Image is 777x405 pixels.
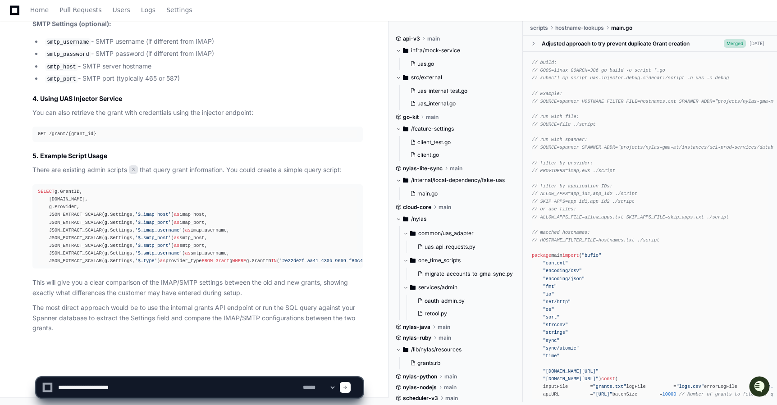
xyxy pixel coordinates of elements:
span: "context" [543,260,568,266]
span: '$.type' [135,258,157,264]
span: go-kit [403,114,419,121]
span: grants.rb [417,359,440,367]
p: This will give you a clear comparison of the IMAP/SMTP settings between the old and new grants, s... [32,278,363,298]
span: "time" [543,353,560,359]
span: // run with spanner: [532,137,587,142]
svg: Directory [403,344,408,355]
span: "bufio" [582,253,601,258]
button: client.go [407,149,511,161]
span: as [185,250,191,256]
span: '$.imap_host' [135,212,171,217]
span: "strings" [543,330,568,335]
h3: 4. Using UAS Injector Service [32,94,363,103]
span: "sort" [543,314,560,320]
span: "encoding/csv" [543,268,582,273]
span: uas.go [417,60,434,68]
span: as [174,220,179,225]
img: 1756235613930-3d25f9e4-fa56-45dd-b3ad-e072dfbd1548 [9,67,25,83]
span: // SKIP_APPS=app_id1,app_id2 ./script [532,199,635,204]
span: main [439,204,451,211]
span: "sync/atomic" [543,346,579,351]
span: client_test.go [417,139,451,146]
span: 3 [129,165,138,174]
span: as [174,235,179,241]
button: client_test.go [407,136,511,149]
svg: Directory [410,255,416,266]
span: WHERE [232,258,246,264]
button: oauth_admin.py [414,295,513,307]
span: as [174,212,179,217]
span: "net/http" [543,299,571,305]
button: one_time_scripts [403,253,518,268]
span: Pull Requests [59,7,101,13]
svg: Directory [403,123,408,134]
a: Powered byPylon [64,94,109,101]
span: nylas-lite-sync [403,165,443,172]
svg: Directory [403,214,408,224]
li: - SMTP username (if different from IMAP) [42,36,363,47]
span: // matched hostnames: [532,230,590,235]
button: Start new chat [153,70,164,81]
img: PlayerZero [9,9,27,27]
svg: Directory [403,45,408,56]
span: hostname-lookups [555,24,604,32]
div: Adjusted approach to try prevent duplicate Grant creation [542,40,690,47]
svg: Directory [410,228,416,239]
span: Logs [141,7,155,13]
iframe: Open customer support [748,375,772,400]
span: // HOSTNAME_FILTER_FILE=hostnames.txt ./script [532,237,659,243]
span: nylas-ruby [403,334,431,341]
span: "fmt" [543,284,557,289]
code: smtp_port [45,75,78,83]
div: g.GrantID, [DOMAIN_NAME], g.Provider, JSON_EXTRACT_SCALAR(g.Settings, ) imap_host, JSON_EXTRACT_S... [38,188,357,265]
button: main.go [407,187,511,200]
span: // kubectl cp script uas-injector-debug-sidecar:/script -n uas -c debug [532,75,729,81]
span: // ALLOW_APPS_FILE=allow_apps.txt SKIP_APPS_FILE=skip_apps.txt ./script [532,214,729,220]
span: oauth_admin.py [425,297,465,305]
span: // run with file: [532,114,579,119]
span: // Example: [532,91,562,96]
li: - SMTP password (if different from IMAP) [42,49,363,59]
button: uas_internal_test.go [407,85,511,97]
svg: Directory [403,72,408,83]
code: smtp_password [45,50,91,59]
button: /feature-settings [396,122,516,136]
span: services/admin [418,284,457,291]
span: main [439,334,451,341]
p: You can also retrieve the grant with credentials using the injector endpoint: [32,108,363,118]
button: common/uas_adapter [403,226,518,241]
span: one_time_scripts [418,257,461,264]
button: /nylas [396,212,516,226]
div: We're offline, but we'll be back soon! [31,76,131,83]
span: Users [113,7,130,13]
p: The most direct approach would be to use the internal grants API endpoint or run the SQL query ag... [32,303,363,333]
span: '$.imap_port' [135,220,171,225]
span: package [532,253,551,258]
span: // filter by application IDs: [532,183,612,189]
span: Grant [215,258,229,264]
button: retool.py [414,307,513,320]
span: main [450,165,462,172]
span: api-v3 [403,35,420,42]
h3: 5. Example Script Usage [32,151,363,160]
span: '$.imap_username' [135,228,183,233]
span: uas_internal_test.go [417,87,467,95]
button: /internal/local-dependency/fake-uas [396,173,516,187]
div: Welcome [9,36,164,50]
span: SELECT [38,189,55,194]
li: - SMTP port (typically 465 or 587) [42,73,363,84]
span: // PROVIDERS=imap,ews ./script [532,168,615,173]
span: Pylon [90,95,109,101]
span: as [185,228,191,233]
span: as [160,258,165,264]
button: /lib/nylas/resources [396,342,516,357]
span: Settings [166,7,192,13]
span: '$.smtp_port' [135,243,171,248]
span: uas_api_requests.py [425,243,475,250]
strong: SMTP Settings (optional): [32,20,111,27]
li: - SMTP server hostname [42,61,363,72]
span: /feature-settings [411,125,454,132]
span: main [427,35,440,42]
span: '$.smtp_username' [135,250,183,256]
span: "sync" [543,338,560,343]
